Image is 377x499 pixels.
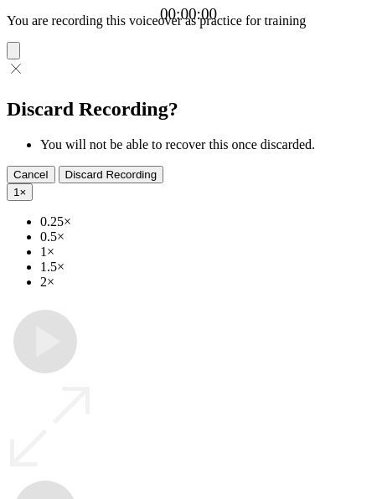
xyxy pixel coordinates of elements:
li: 1× [40,244,370,260]
button: 1× [7,183,33,201]
li: You will not be able to recover this once discarded. [40,137,370,152]
li: 2× [40,275,370,290]
li: 1.5× [40,260,370,275]
span: 1 [13,186,19,198]
li: 0.25× [40,214,370,229]
li: 0.5× [40,229,370,244]
a: 00:00:00 [160,5,217,23]
h2: Discard Recording? [7,98,370,121]
p: You are recording this voiceover as practice for training [7,13,370,28]
button: Discard Recording [59,166,164,183]
button: Cancel [7,166,55,183]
